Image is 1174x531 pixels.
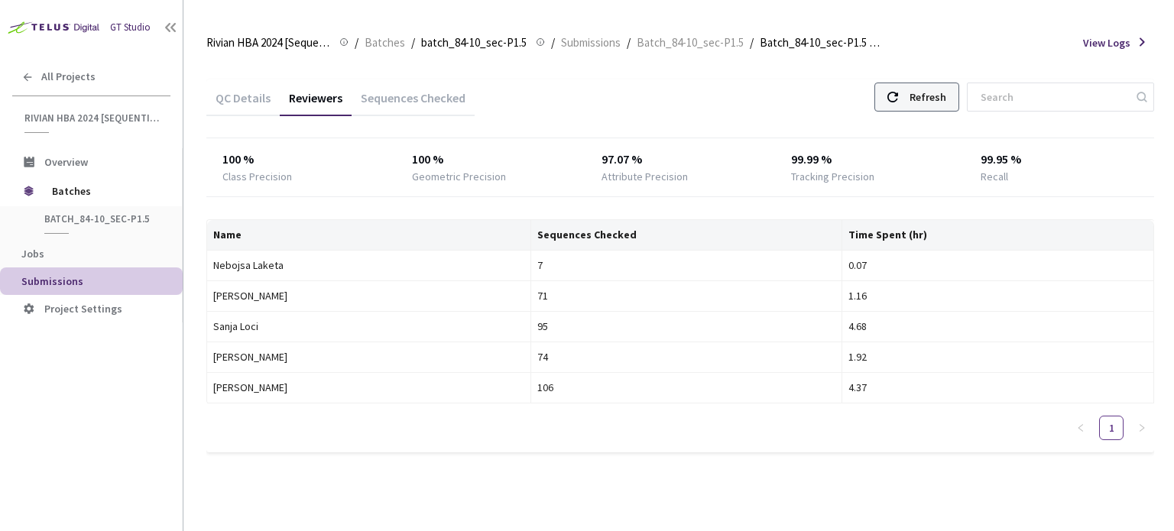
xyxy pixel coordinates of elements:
span: batch_84-10_sec-P1.5 [44,212,157,225]
span: Batches [365,34,405,52]
a: 1 [1100,416,1123,439]
button: right [1130,416,1154,440]
div: 106 [537,379,836,396]
div: [PERSON_NAME] [213,379,524,396]
li: / [551,34,555,52]
span: Batch_84-10_sec-P1.5 [637,34,744,52]
span: All Projects [41,70,96,83]
div: 97.07 % [602,151,760,169]
div: 74 [537,348,836,365]
span: Submissions [561,34,621,52]
div: Attribute Precision [602,169,688,184]
button: left [1069,416,1093,440]
div: [PERSON_NAME] [213,348,524,365]
li: / [355,34,358,52]
span: View Logs [1083,35,1130,50]
span: Batches [52,176,157,206]
div: 4.37 [848,379,1147,396]
div: Sanja Loci [213,318,524,335]
span: Rivian HBA 2024 [Sequential] [206,34,330,52]
span: Submissions [21,274,83,288]
li: / [750,34,754,52]
div: QC Details [206,90,280,116]
div: 99.99 % [791,151,949,169]
div: Recall [981,169,1008,184]
th: Sequences Checked [531,220,843,251]
span: Rivian HBA 2024 [Sequential] [24,112,161,125]
div: 71 [537,287,836,304]
div: 99.95 % [981,151,1139,169]
div: 7 [537,257,836,274]
div: Geometric Precision [412,169,506,184]
li: Previous Page [1069,416,1093,440]
div: Reviewers [280,90,352,116]
div: Nebojsa Laketa [213,257,524,274]
a: Submissions [558,34,624,50]
th: Name [207,220,531,251]
li: Next Page [1130,416,1154,440]
div: Sequences Checked [352,90,475,116]
div: Tracking Precision [791,169,874,184]
span: batch_84-10_sec-P1.5 [421,34,527,52]
li: 1 [1099,416,1124,440]
a: Batch_84-10_sec-P1.5 [634,34,747,50]
div: Class Precision [222,169,292,184]
span: left [1076,423,1085,432]
span: Jobs [21,247,44,261]
div: Refresh [910,83,946,111]
span: right [1137,423,1146,432]
div: GT Studio [110,21,151,35]
span: Project Settings [44,302,122,316]
div: 100 % [412,151,570,169]
div: 1.16 [848,287,1147,304]
div: 4.68 [848,318,1147,335]
div: 0.07 [848,257,1147,274]
span: Batch_84-10_sec-P1.5 QC - [DATE] [760,34,884,52]
div: 95 [537,318,836,335]
input: Search [971,83,1134,111]
li: / [627,34,631,52]
li: / [411,34,415,52]
div: [PERSON_NAME] [213,287,524,304]
a: Batches [362,34,408,50]
div: 1.92 [848,348,1147,365]
div: 100 % [222,151,381,169]
span: Overview [44,155,88,169]
th: Time Spent (hr) [842,220,1154,251]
